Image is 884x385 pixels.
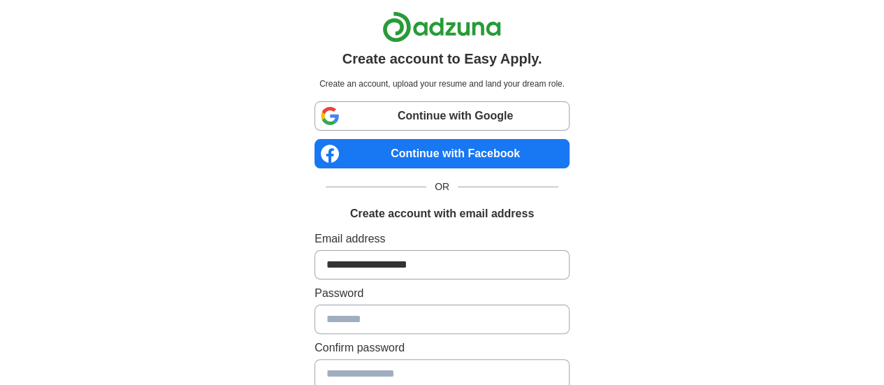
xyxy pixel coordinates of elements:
[342,48,542,69] h1: Create account to Easy Apply.
[382,11,501,43] img: Adzuna logo
[350,205,534,222] h1: Create account with email address
[314,285,570,302] label: Password
[314,231,570,247] label: Email address
[314,340,570,356] label: Confirm password
[426,180,458,194] span: OR
[314,101,570,131] a: Continue with Google
[317,78,567,90] p: Create an account, upload your resume and land your dream role.
[314,139,570,168] a: Continue with Facebook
